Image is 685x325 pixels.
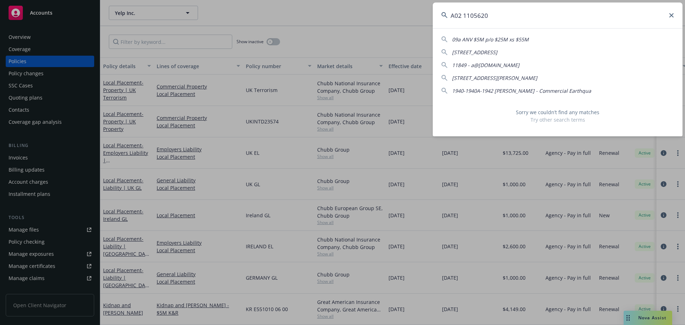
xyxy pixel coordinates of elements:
input: Search... [433,2,683,28]
span: 1940-1940A-1942 [PERSON_NAME] - Commercial Earthqua [452,87,591,94]
span: Try other search terms [441,116,674,123]
span: [STREET_ADDRESS][PERSON_NAME] [452,75,537,81]
span: 11849 - a@[DOMAIN_NAME] [452,62,519,68]
span: 09a ANV $5M p/o $25M xs $55M [452,36,529,43]
span: [STREET_ADDRESS] [452,49,497,56]
span: Sorry we couldn’t find any matches [441,108,674,116]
